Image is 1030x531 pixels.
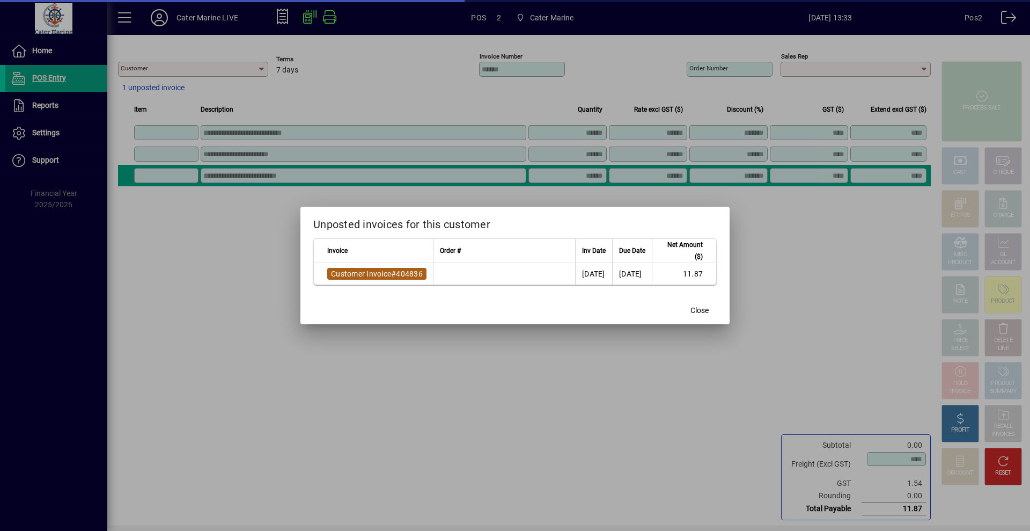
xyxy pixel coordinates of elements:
[300,207,730,238] h2: Unposted invoices for this customer
[440,245,461,257] span: Order #
[582,245,606,257] span: Inv Date
[331,270,391,278] span: Customer Invoice
[690,305,709,316] span: Close
[619,245,645,257] span: Due Date
[575,263,612,285] td: [DATE]
[396,270,423,278] span: 404836
[327,245,348,257] span: Invoice
[652,263,716,285] td: 11.87
[659,239,703,263] span: Net Amount ($)
[327,268,426,280] a: Customer Invoice#404836
[391,270,396,278] span: #
[612,263,652,285] td: [DATE]
[682,301,717,320] button: Close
